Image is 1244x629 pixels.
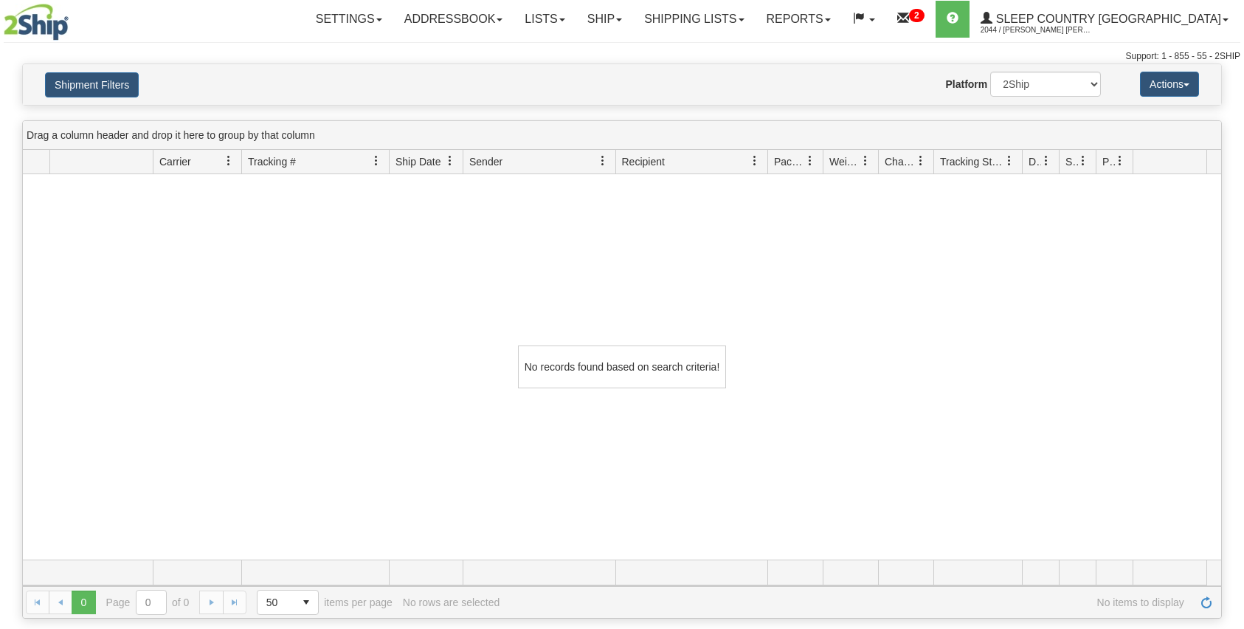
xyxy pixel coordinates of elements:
a: Carrier filter column settings [216,148,241,173]
a: Sleep Country [GEOGRAPHIC_DATA] 2044 / [PERSON_NAME] [PERSON_NAME] [970,1,1240,38]
a: Reports [756,1,842,38]
a: Ship Date filter column settings [438,148,463,173]
a: Lists [514,1,576,38]
span: Sender [469,154,502,169]
a: Refresh [1195,591,1218,614]
sup: 2 [909,9,925,22]
span: items per page [257,590,393,615]
a: Ship [576,1,633,38]
span: No items to display [510,597,1184,608]
a: Shipping lists [633,1,755,38]
span: Tracking # [248,154,296,169]
a: Weight filter column settings [853,148,878,173]
span: 50 [266,595,286,610]
span: Page 0 [72,591,95,614]
span: 2044 / [PERSON_NAME] [PERSON_NAME] [981,23,1091,38]
a: Settings [305,1,393,38]
a: Shipment Issues filter column settings [1071,148,1096,173]
a: 2 [886,1,936,38]
span: Tracking Status [940,154,1004,169]
span: Pickup Status [1102,154,1115,169]
button: Actions [1140,72,1199,97]
a: Sender filter column settings [590,148,615,173]
span: Charge [885,154,916,169]
span: select [294,591,318,614]
span: Carrier [159,154,191,169]
iframe: chat widget [1210,239,1243,390]
span: Recipient [622,154,665,169]
div: grid grouping header [23,121,1221,150]
span: Delivery Status [1029,154,1041,169]
button: Shipment Filters [45,72,139,97]
span: Ship Date [395,154,440,169]
img: logo2044.jpg [4,4,69,41]
span: Shipment Issues [1065,154,1078,169]
span: Sleep Country [GEOGRAPHIC_DATA] [992,13,1221,25]
span: Packages [774,154,805,169]
a: Tracking Status filter column settings [997,148,1022,173]
a: Tracking # filter column settings [364,148,389,173]
span: Page sizes drop down [257,590,319,615]
div: No rows are selected [403,597,500,608]
span: Weight [829,154,860,169]
div: Support: 1 - 855 - 55 - 2SHIP [4,50,1240,63]
a: Recipient filter column settings [742,148,767,173]
a: Pickup Status filter column settings [1107,148,1133,173]
a: Packages filter column settings [798,148,823,173]
label: Platform [945,77,987,92]
span: Page of 0 [106,590,190,615]
a: Delivery Status filter column settings [1034,148,1059,173]
div: No records found based on search criteria! [518,346,726,388]
a: Charge filter column settings [908,148,933,173]
a: Addressbook [393,1,514,38]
